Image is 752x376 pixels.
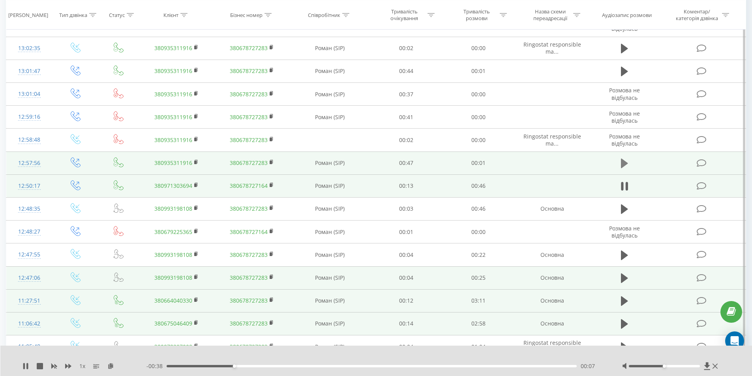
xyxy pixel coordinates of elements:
[443,152,515,174] td: 00:01
[154,67,192,75] a: 380935311916
[289,37,370,60] td: Роман (SIP)
[443,243,515,266] td: 00:22
[523,339,581,354] span: Ringostat responsible ma...
[14,339,45,354] div: 11:05:48
[370,266,443,289] td: 00:04
[154,320,192,327] a: 380675046409
[230,343,268,350] a: 380678727283
[514,289,589,312] td: Основна
[370,197,443,220] td: 00:03
[443,106,515,129] td: 00:00
[14,178,45,194] div: 12:50:17
[289,152,370,174] td: Роман (SIP)
[663,365,666,368] div: Accessibility label
[289,335,370,358] td: Роман (SIP)
[514,312,589,335] td: Основна
[230,159,268,166] a: 380678727283
[443,83,515,106] td: 00:00
[443,129,515,152] td: 00:00
[370,243,443,266] td: 00:04
[163,11,178,18] div: Клієнт
[230,136,268,144] a: 380678727283
[154,251,192,258] a: 380993198108
[230,44,268,52] a: 380678727283
[154,274,192,281] a: 380993198108
[14,224,45,239] div: 12:48:27
[523,133,581,147] span: Ringostat responsible ma...
[609,110,640,124] span: Розмова не відбулась
[14,41,45,56] div: 13:02:35
[370,106,443,129] td: 00:41
[443,289,515,312] td: 03:11
[456,8,498,22] div: Тривалість розмови
[609,133,640,147] span: Розмова не відбулась
[14,247,45,262] div: 12:47:55
[529,8,571,22] div: Назва схеми переадресації
[443,60,515,82] td: 00:01
[14,109,45,125] div: 12:59:16
[443,197,515,220] td: 00:46
[602,11,652,18] div: Аудіозапис розмови
[443,266,515,289] td: 00:25
[230,320,268,327] a: 380678727283
[14,316,45,331] div: 11:06:42
[109,11,125,18] div: Статус
[370,335,443,358] td: 00:04
[289,83,370,106] td: Роман (SIP)
[14,270,45,286] div: 12:47:06
[59,11,87,18] div: Тип дзвінка
[14,132,45,148] div: 12:58:48
[289,60,370,82] td: Роман (SIP)
[370,60,443,82] td: 00:44
[230,297,268,304] a: 380678727283
[308,11,340,18] div: Співробітник
[230,228,268,236] a: 380678727164
[725,331,744,350] div: Open Intercom Messenger
[14,293,45,309] div: 11:27:51
[14,64,45,79] div: 13:01:47
[289,289,370,312] td: Роман (SIP)
[154,228,192,236] a: 380679225365
[289,106,370,129] td: Роман (SIP)
[154,90,192,98] a: 380935311916
[14,155,45,171] div: 12:57:56
[289,243,370,266] td: Роман (SIP)
[230,67,268,75] a: 380678727283
[443,174,515,197] td: 00:46
[14,86,45,102] div: 13:01:04
[154,159,192,166] a: 380935311916
[514,266,589,289] td: Основна
[230,274,268,281] a: 380678727283
[609,86,640,101] span: Розмова не відбулась
[289,221,370,243] td: Роман (SIP)
[514,243,589,266] td: Основна
[443,312,515,335] td: 02:58
[609,224,640,239] span: Розмова не відбулась
[230,11,263,18] div: Бізнес номер
[443,221,515,243] td: 00:00
[289,197,370,220] td: Роман (SIP)
[230,182,268,189] a: 380678727164
[230,251,268,258] a: 380678727283
[370,174,443,197] td: 00:13
[14,201,45,217] div: 12:48:35
[8,11,48,18] div: [PERSON_NAME]
[383,8,426,22] div: Тривалість очікування
[154,205,192,212] a: 380993198108
[230,113,268,121] a: 380678727283
[370,312,443,335] td: 00:14
[370,221,443,243] td: 00:01
[514,197,589,220] td: Основна
[154,113,192,121] a: 380935311916
[154,44,192,52] a: 380935311916
[674,8,720,22] div: Коментар/категорія дзвінка
[370,37,443,60] td: 00:02
[370,83,443,106] td: 00:37
[154,297,192,304] a: 380664040330
[289,312,370,335] td: Роман (SIP)
[79,362,85,370] span: 1 x
[443,335,515,358] td: 01:04
[154,182,192,189] a: 380971303694
[146,362,167,370] span: - 00:38
[289,266,370,289] td: Роман (SIP)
